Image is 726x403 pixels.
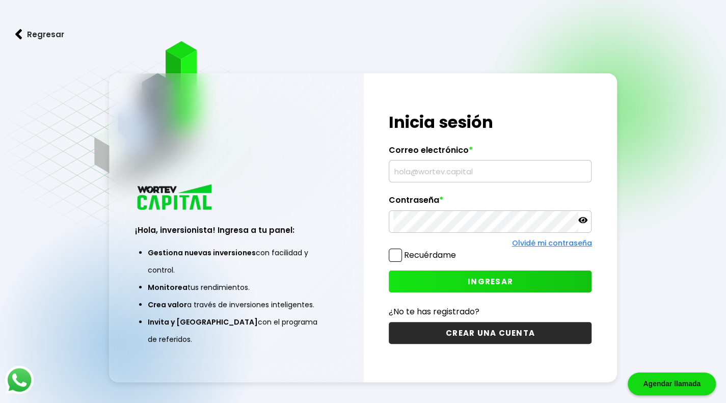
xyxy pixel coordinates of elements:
li: a través de inversiones inteligentes. [148,296,325,313]
span: Crea valor [148,300,187,310]
a: Olvidé mi contraseña [512,238,591,248]
label: Contraseña [389,195,591,210]
img: logo_wortev_capital [135,183,216,213]
input: hola@wortev.capital [393,160,587,182]
button: INGRESAR [389,271,591,292]
img: logos_whatsapp-icon.242b2217.svg [5,366,34,394]
span: Monitorea [148,282,187,292]
h1: Inicia sesión [389,110,591,135]
label: Correo electrónico [389,145,591,160]
span: Gestiona nuevas inversiones [148,248,256,258]
span: Invita y [GEOGRAPHIC_DATA] [148,317,258,327]
li: con el programa de referidos. [148,313,325,348]
span: INGRESAR [468,276,513,287]
button: CREAR UNA CUENTA [389,322,591,344]
li: tus rendimientos. [148,279,325,296]
h3: ¡Hola, inversionista! Ingresa a tu panel: [135,224,338,236]
label: Recuérdame [404,249,456,261]
div: Agendar llamada [628,372,716,395]
li: con facilidad y control. [148,244,325,279]
a: ¿No te has registrado?CREAR UNA CUENTA [389,305,591,344]
img: flecha izquierda [15,29,22,40]
p: ¿No te has registrado? [389,305,591,318]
